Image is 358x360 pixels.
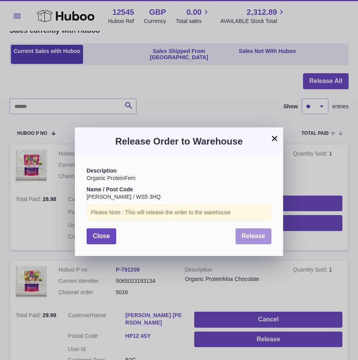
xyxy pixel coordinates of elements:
span: Organic ProteinFem [87,175,135,181]
strong: Name / Post Code [87,186,133,192]
span: Close [93,233,110,239]
button: Release [236,228,272,244]
span: [PERSON_NAME] / WS5 3HQ [87,194,161,200]
button: × [270,134,279,143]
span: Release [242,233,266,239]
h3: Release Order to Warehouse [87,135,271,148]
div: Please Note : This will release the order to the warehouse [87,205,271,221]
strong: Description [87,168,117,174]
button: Close [87,228,116,244]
